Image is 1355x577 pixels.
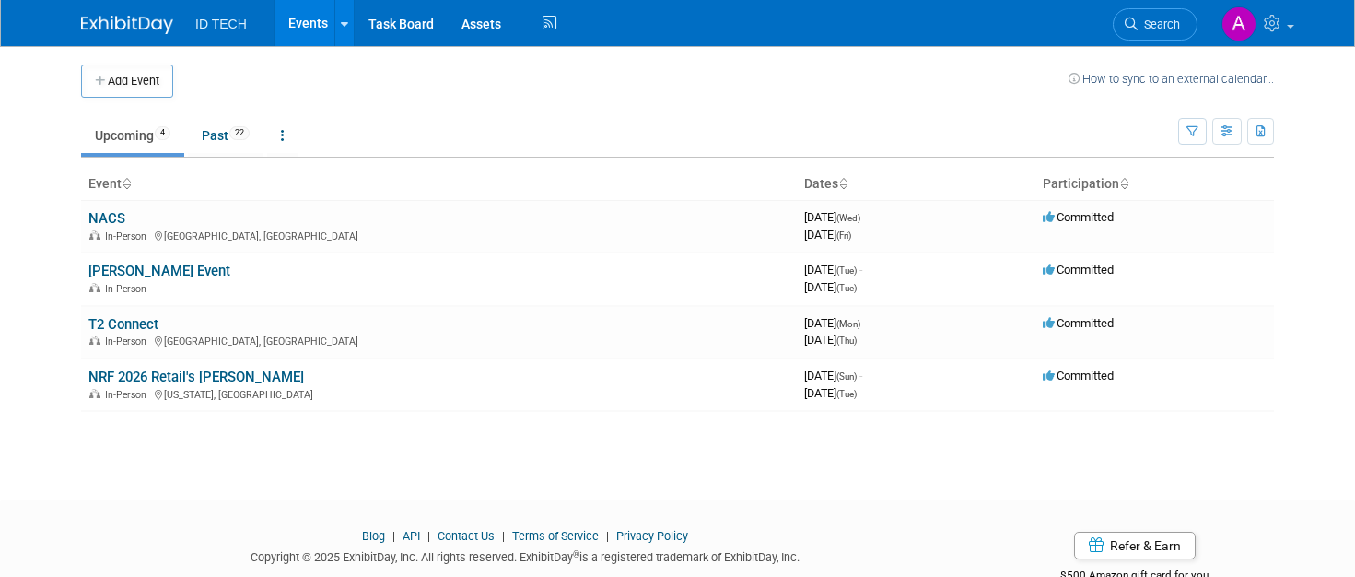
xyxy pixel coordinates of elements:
img: Aileen Sun [1221,6,1256,41]
th: Event [81,169,797,200]
a: Contact Us [438,529,495,543]
img: ExhibitDay [81,16,173,34]
sup: ® [573,549,579,559]
span: In-Person [105,336,152,347]
span: (Mon) [836,319,860,329]
a: NACS [88,210,125,227]
span: | [602,529,613,543]
span: - [859,369,862,383]
img: In-Person Event [89,283,100,292]
th: Participation [1035,169,1274,200]
span: | [388,529,400,543]
div: Copyright © 2025 ExhibitDay, Inc. All rights reserved. ExhibitDay is a registered trademark of Ex... [81,545,969,566]
span: | [497,529,509,543]
span: [DATE] [804,333,857,347]
span: (Sun) [836,371,857,382]
a: Blog [362,529,385,543]
a: Refer & Earn [1074,532,1196,559]
span: Committed [1043,210,1114,224]
span: Search [1138,18,1180,31]
div: [GEOGRAPHIC_DATA], [GEOGRAPHIC_DATA] [88,333,789,347]
span: ID TECH [195,17,247,31]
a: How to sync to an external calendar... [1069,72,1274,86]
span: - [863,316,866,330]
span: (Tue) [836,389,857,399]
span: (Tue) [836,265,857,276]
a: API [403,529,420,543]
span: 4 [155,126,170,140]
a: [PERSON_NAME] Event [88,263,230,279]
span: In-Person [105,283,152,295]
span: (Thu) [836,336,857,346]
span: Committed [1043,316,1114,330]
img: In-Person Event [89,389,100,398]
a: Upcoming4 [81,118,184,153]
span: [DATE] [804,316,866,330]
a: T2 Connect [88,316,158,333]
span: [DATE] [804,263,862,277]
a: Sort by Start Date [838,176,847,191]
span: [DATE] [804,228,851,241]
a: Privacy Policy [616,529,688,543]
a: Past22 [188,118,263,153]
span: [DATE] [804,369,862,383]
a: NRF 2026 Retail's [PERSON_NAME] [88,369,304,385]
span: (Tue) [836,283,857,293]
span: [DATE] [804,280,857,294]
img: In-Person Event [89,336,100,345]
span: (Fri) [836,230,851,241]
span: In-Person [105,230,152,242]
a: Terms of Service [512,529,599,543]
span: [DATE] [804,386,857,400]
span: | [423,529,435,543]
a: Sort by Event Name [122,176,131,191]
span: (Wed) [836,213,860,223]
th: Dates [797,169,1035,200]
a: Sort by Participation Type [1119,176,1128,191]
a: Search [1113,8,1197,41]
span: Committed [1043,263,1114,277]
div: [US_STATE], [GEOGRAPHIC_DATA] [88,386,789,401]
img: In-Person Event [89,230,100,240]
button: Add Event [81,65,173,98]
span: In-Person [105,389,152,401]
div: [GEOGRAPHIC_DATA], [GEOGRAPHIC_DATA] [88,228,789,242]
span: - [859,263,862,277]
span: 22 [229,126,250,140]
span: [DATE] [804,210,866,224]
span: - [863,210,866,224]
span: Committed [1043,369,1114,383]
